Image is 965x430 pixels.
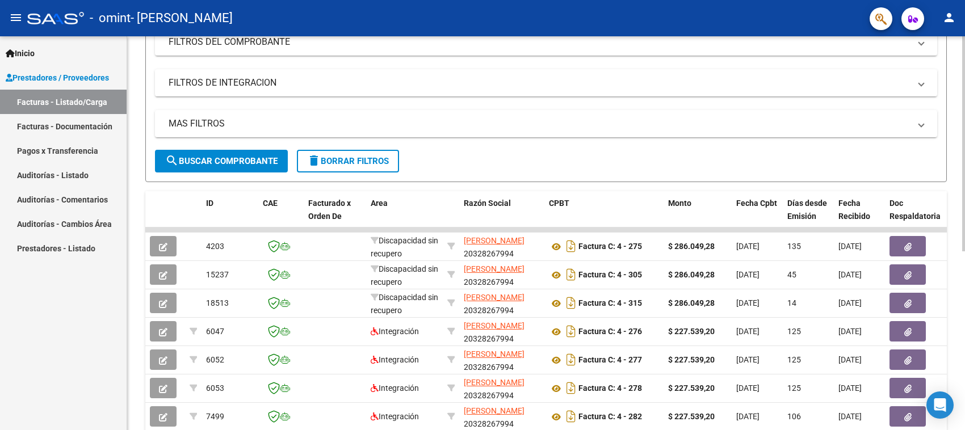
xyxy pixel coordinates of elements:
mat-icon: menu [9,11,23,24]
strong: Factura C: 4 - 276 [578,327,642,336]
span: 14 [787,298,796,307]
div: 20328267994 [464,404,540,428]
strong: Factura C: 4 - 315 [578,299,642,308]
datatable-header-cell: Días desde Emisión [783,191,834,241]
div: 20328267994 [464,319,540,343]
div: 20328267994 [464,348,540,372]
span: 125 [787,327,801,336]
strong: Factura C: 4 - 282 [578,412,642,421]
strong: $ 227.539,20 [668,355,715,364]
span: [PERSON_NAME] [464,321,525,330]
span: [PERSON_NAME] [464,293,525,302]
span: Discapacidad sin recupero [371,264,438,286]
span: Borrar Filtros [307,156,389,166]
mat-panel-title: FILTROS DE INTEGRACION [169,77,910,89]
datatable-header-cell: Razón Social [459,191,544,241]
span: 4203 [206,242,224,251]
span: Razón Social [464,199,511,208]
span: - [PERSON_NAME] [131,6,233,31]
span: Integración [371,412,419,421]
span: [DATE] [838,270,862,279]
span: [DATE] [838,412,862,421]
strong: Factura C: 4 - 278 [578,384,642,393]
span: [DATE] [736,383,760,393]
span: Días desde Emisión [787,199,827,221]
span: Integración [371,383,419,393]
span: [DATE] [736,355,760,364]
span: 15237 [206,270,229,279]
strong: Factura C: 4 - 277 [578,356,642,365]
strong: $ 227.539,20 [668,383,715,393]
span: [DATE] [736,242,760,251]
span: Fecha Recibido [838,199,870,221]
span: [DATE] [736,412,760,421]
strong: $ 227.539,20 [668,327,715,336]
span: CPBT [549,199,569,208]
span: [PERSON_NAME] [464,264,525,273]
i: Descargar documento [564,351,578,369]
strong: $ 286.049,28 [668,270,715,279]
strong: $ 286.049,28 [668,242,715,251]
i: Descargar documento [564,407,578,425]
span: 135 [787,242,801,251]
strong: $ 286.049,28 [668,298,715,307]
span: 6047 [206,327,224,336]
datatable-header-cell: Fecha Recibido [834,191,885,241]
span: Prestadores / Proveedores [6,71,109,84]
datatable-header-cell: Area [366,191,443,241]
datatable-header-cell: Doc Respaldatoria [885,191,953,241]
mat-panel-title: FILTROS DEL COMPROBANTE [169,36,910,48]
span: 106 [787,412,801,421]
div: 20328267994 [464,234,540,258]
span: [PERSON_NAME] [464,349,525,359]
datatable-header-cell: Fecha Cpbt [732,191,783,241]
span: 6053 [206,383,224,393]
span: [DATE] [838,298,862,307]
span: 6052 [206,355,224,364]
mat-panel-title: MAS FILTROS [169,117,910,130]
span: 7499 [206,412,224,421]
span: [DATE] [838,355,862,364]
div: Open Intercom Messenger [926,391,954,419]
span: [PERSON_NAME] [464,236,525,245]
span: Integración [371,355,419,364]
mat-expansion-panel-header: FILTROS DE INTEGRACION [155,69,937,96]
i: Descargar documento [564,294,578,312]
span: 18513 [206,298,229,307]
strong: Factura C: 4 - 275 [578,242,642,251]
mat-icon: delete [307,154,321,167]
mat-expansion-panel-header: FILTROS DEL COMPROBANTE [155,28,937,56]
datatable-header-cell: CAE [258,191,304,241]
button: Buscar Comprobante [155,150,288,172]
span: Doc Respaldatoria [890,199,941,221]
span: - omint [90,6,131,31]
span: Discapacidad sin recupero [371,293,438,315]
strong: $ 227.539,20 [668,412,715,421]
span: Monto [668,199,691,208]
button: Borrar Filtros [297,150,399,172]
strong: Factura C: 4 - 305 [578,271,642,280]
span: 125 [787,355,801,364]
span: ID [206,199,213,208]
i: Descargar documento [564,379,578,397]
span: [DATE] [736,298,760,307]
span: Fecha Cpbt [736,199,777,208]
span: Discapacidad sin recupero [371,236,438,258]
datatable-header-cell: CPBT [544,191,664,241]
span: CAE [263,199,278,208]
span: 45 [787,270,796,279]
div: 20328267994 [464,291,540,315]
mat-icon: person [942,11,956,24]
span: Facturado x Orden De [308,199,351,221]
datatable-header-cell: ID [202,191,258,241]
span: [DATE] [838,327,862,336]
span: [DATE] [838,383,862,393]
mat-icon: search [165,154,179,167]
span: [DATE] [736,327,760,336]
span: Buscar Comprobante [165,156,278,166]
i: Descargar documento [564,237,578,255]
datatable-header-cell: Facturado x Orden De [304,191,366,241]
datatable-header-cell: Monto [664,191,732,241]
span: [PERSON_NAME] [464,378,525,387]
span: Inicio [6,47,35,60]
